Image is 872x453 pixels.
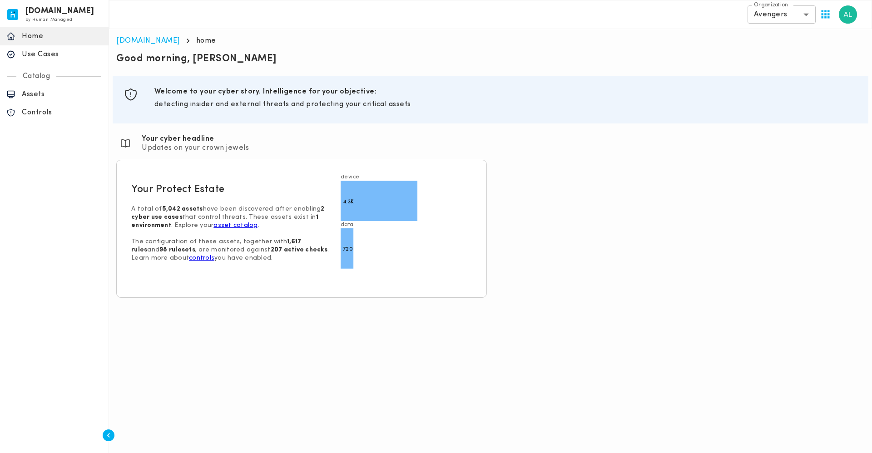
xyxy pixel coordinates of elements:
[22,108,102,117] p: Controls
[189,255,214,261] a: controls
[25,17,72,22] span: by Human Managed
[142,134,249,143] h6: Your cyber headline
[839,5,857,24] img: Agnes Lazo
[22,32,102,41] p: Home
[835,2,861,27] button: User
[343,246,353,252] text: 720
[116,36,865,45] nav: breadcrumb
[22,90,102,99] p: Assets
[142,143,249,153] p: Updates on your crown jewels
[162,206,203,212] strong: 5,042 assets
[131,183,225,196] h5: Your Protect Estate
[159,246,195,253] strong: 98 rulesets
[22,50,102,59] p: Use Cases
[271,246,327,253] strong: 207 active checks
[154,100,857,109] p: detecting insider and external threats and protecting your critical assets
[341,174,360,180] text: device
[25,8,94,15] h6: [DOMAIN_NAME]
[116,53,865,65] p: Good morning, [PERSON_NAME]
[748,5,816,24] div: Avengers
[213,222,258,229] a: asset catalog
[7,9,18,20] img: invicta.io
[343,199,354,205] text: 4.3K
[131,205,331,262] p: A total of have been discovered after enabling that control threats. These assets exist in . Expl...
[754,1,788,9] label: Organization
[16,72,57,81] p: Catalog
[341,222,354,227] text: data
[196,36,216,45] p: home
[154,87,857,96] h6: Welcome to your cyber story. Intelligence for your objective:
[116,37,180,44] a: [DOMAIN_NAME]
